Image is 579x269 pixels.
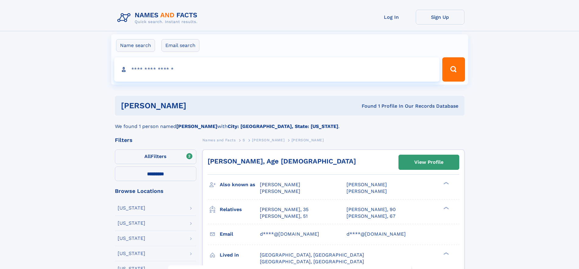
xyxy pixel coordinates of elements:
[202,136,236,144] a: Names and Facts
[115,116,464,130] div: We found 1 person named with .
[442,181,449,185] div: ❯
[115,188,196,194] div: Browse Locations
[260,206,308,213] a: [PERSON_NAME], 35
[346,188,387,194] span: [PERSON_NAME]
[144,153,151,159] span: All
[220,250,260,260] h3: Lived in
[114,57,440,82] input: search input
[115,150,196,164] label: Filters
[121,102,274,109] h1: [PERSON_NAME]
[260,252,364,258] span: [GEOGRAPHIC_DATA], [GEOGRAPHIC_DATA]
[115,10,202,26] img: Logo Names and Facts
[252,138,284,142] span: [PERSON_NAME]
[414,155,443,169] div: View Profile
[442,251,449,255] div: ❯
[442,206,449,210] div: ❯
[274,103,458,109] div: Found 1 Profile In Our Records Database
[260,188,300,194] span: [PERSON_NAME]
[161,39,199,52] label: Email search
[260,213,308,220] a: [PERSON_NAME], 51
[260,259,364,264] span: [GEOGRAPHIC_DATA], [GEOGRAPHIC_DATA]
[176,123,217,129] b: [PERSON_NAME]
[367,10,416,25] a: Log In
[442,57,465,82] button: Search Button
[118,251,145,256] div: [US_STATE]
[220,229,260,239] h3: Email
[346,182,387,187] span: [PERSON_NAME]
[346,213,395,220] a: [PERSON_NAME], 67
[115,137,196,143] div: Filters
[220,204,260,215] h3: Relatives
[252,136,284,144] a: [PERSON_NAME]
[220,180,260,190] h3: Also known as
[243,138,245,142] span: S
[416,10,464,25] a: Sign Up
[118,221,145,226] div: [US_STATE]
[346,206,396,213] a: [PERSON_NAME], 90
[228,123,338,129] b: City: [GEOGRAPHIC_DATA], State: [US_STATE]
[116,39,155,52] label: Name search
[399,155,459,170] a: View Profile
[208,157,356,165] a: [PERSON_NAME], Age [DEMOGRAPHIC_DATA]
[243,136,245,144] a: S
[260,182,300,187] span: [PERSON_NAME]
[291,138,324,142] span: [PERSON_NAME]
[118,236,145,241] div: [US_STATE]
[118,206,145,210] div: [US_STATE]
